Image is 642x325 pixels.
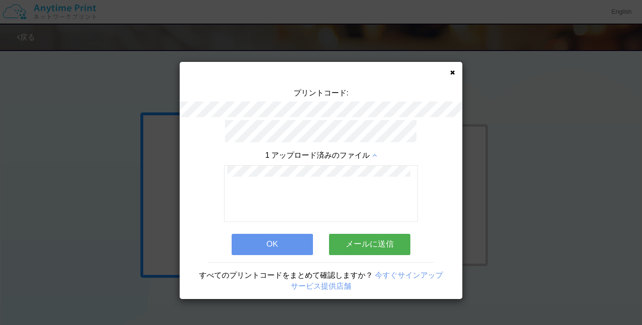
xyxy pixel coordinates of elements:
a: 今すぐサインアップ [375,271,443,279]
a: サービス提供店舗 [291,282,351,290]
span: すべてのプリントコードをまとめて確認しますか？ [199,271,373,279]
span: 1 アップロード済みのファイル [265,151,370,159]
button: メールに送信 [329,234,410,255]
button: OK [232,234,313,255]
span: プリントコード: [294,89,348,97]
